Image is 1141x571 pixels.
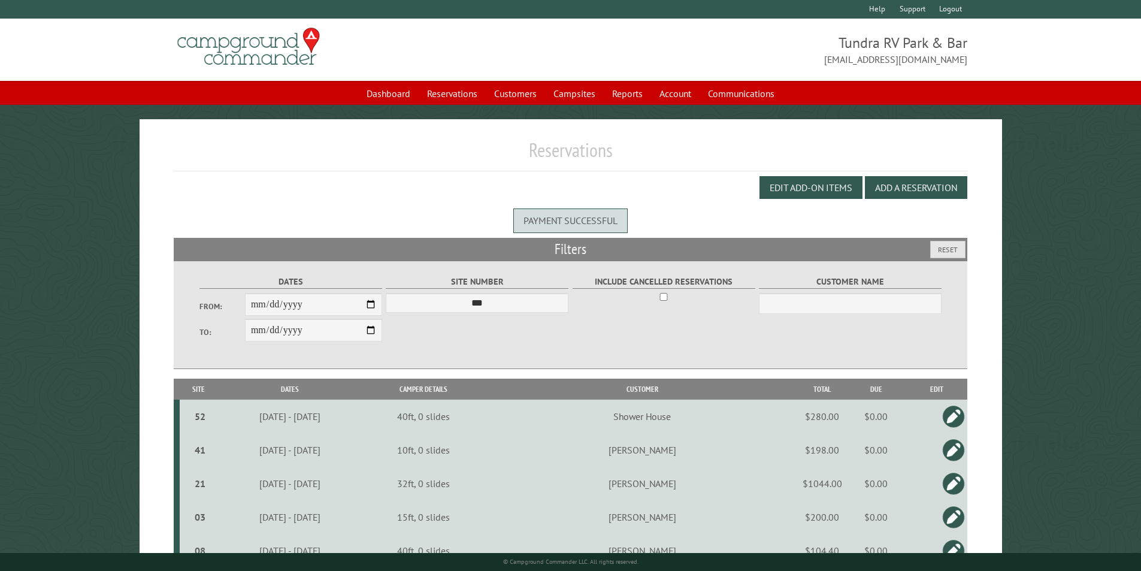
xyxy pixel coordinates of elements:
[798,433,846,467] td: $198.00
[701,82,782,105] a: Communications
[486,534,798,567] td: [PERSON_NAME]
[571,33,968,67] span: Tundra RV Park & Bar [EMAIL_ADDRESS][DOMAIN_NAME]
[486,379,798,400] th: Customer
[846,467,906,500] td: $0.00
[359,82,417,105] a: Dashboard
[220,444,359,456] div: [DATE] - [DATE]
[846,534,906,567] td: $0.00
[798,379,846,400] th: Total
[605,82,650,105] a: Reports
[930,241,966,258] button: Reset
[798,400,846,433] td: $280.00
[361,500,486,534] td: 15ft, 0 slides
[220,410,359,422] div: [DATE] - [DATE]
[420,82,485,105] a: Reservations
[361,534,486,567] td: 40ft, 0 slides
[184,511,216,523] div: 03
[486,467,798,500] td: [PERSON_NAME]
[184,545,216,557] div: 08
[486,433,798,467] td: [PERSON_NAME]
[184,478,216,490] div: 21
[906,379,967,400] th: Edit
[361,379,486,400] th: Camper Details
[174,138,968,171] h1: Reservations
[798,467,846,500] td: $1044.00
[174,238,968,261] h2: Filters
[846,433,906,467] td: $0.00
[846,500,906,534] td: $0.00
[546,82,603,105] a: Campsites
[865,176,967,199] button: Add a Reservation
[361,467,486,500] td: 32ft, 0 slides
[486,500,798,534] td: [PERSON_NAME]
[180,379,218,400] th: Site
[798,500,846,534] td: $200.00
[513,209,628,232] div: Payment successful
[487,82,544,105] a: Customers
[573,275,755,289] label: Include Cancelled Reservations
[220,511,359,523] div: [DATE] - [DATE]
[199,327,245,338] label: To:
[220,478,359,490] div: [DATE] - [DATE]
[759,275,942,289] label: Customer Name
[199,275,382,289] label: Dates
[486,400,798,433] td: Shower House
[386,275,568,289] label: Site Number
[361,433,486,467] td: 10ft, 0 slides
[798,534,846,567] td: $104.40
[174,23,323,70] img: Campground Commander
[846,400,906,433] td: $0.00
[220,545,359,557] div: [DATE] - [DATE]
[184,410,216,422] div: 52
[218,379,361,400] th: Dates
[759,176,862,199] button: Edit Add-on Items
[846,379,906,400] th: Due
[652,82,698,105] a: Account
[184,444,216,456] div: 41
[361,400,486,433] td: 40ft, 0 slides
[199,301,245,312] label: From:
[503,558,638,566] small: © Campground Commander LLC. All rights reserved.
